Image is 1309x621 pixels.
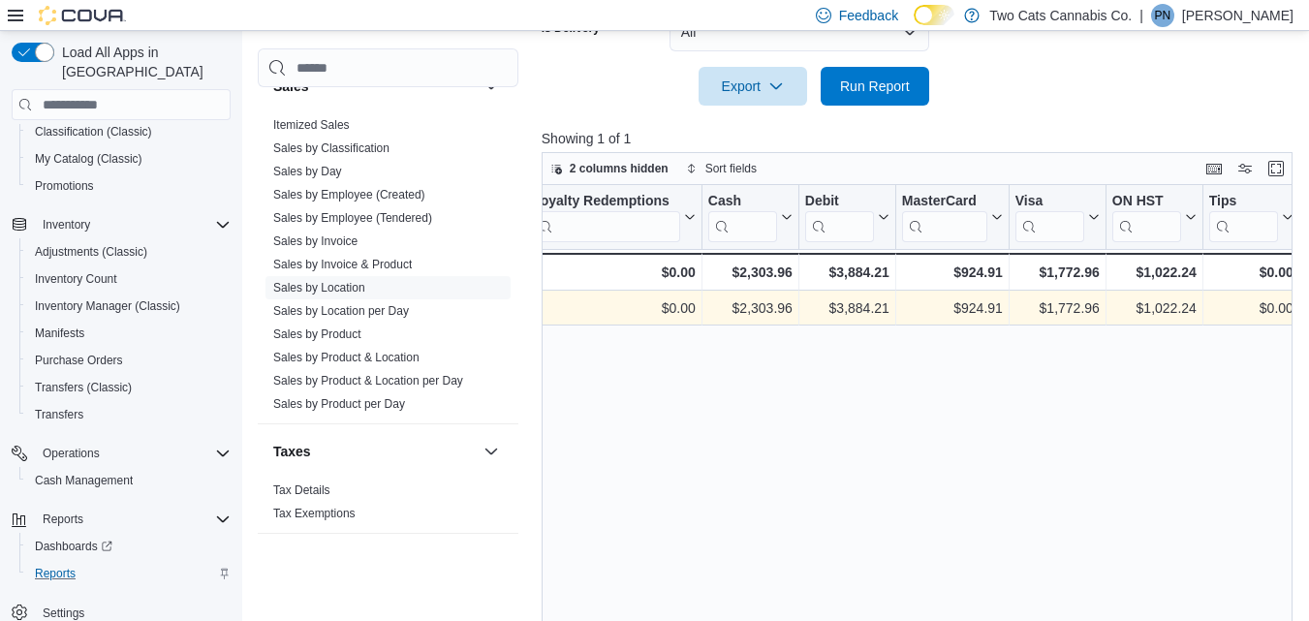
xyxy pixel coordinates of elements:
span: Sales by Product & Location [273,350,420,365]
button: Inventory [4,211,238,238]
span: Manifests [27,322,231,345]
span: Sales by Product per Day [273,396,405,412]
span: Reports [27,562,231,585]
span: Transfers (Classic) [27,376,231,399]
button: Manifests [19,320,238,347]
div: Debit [805,193,874,242]
button: Inventory [35,213,98,236]
a: Adjustments (Classic) [27,240,155,264]
div: $2,303.96 [708,261,793,284]
button: 2 columns hidden [543,157,676,180]
span: Transfers (Classic) [35,380,132,395]
span: Adjustments (Classic) [35,244,147,260]
button: ON HST [1112,193,1197,242]
span: Run Report [840,77,910,96]
span: Sales by Employee (Tendered) [273,210,432,226]
span: 2 columns hidden [570,161,669,176]
a: Cash Management [27,469,140,492]
button: Reports [4,506,238,533]
a: Dashboards [19,533,238,560]
span: Settings [43,605,84,621]
span: Sales by Product & Location per Day [273,373,463,388]
span: Sales by Employee (Created) [273,187,425,202]
span: Classification (Classic) [35,124,152,140]
span: Adjustments (Classic) [27,240,231,264]
button: Taxes [480,440,503,463]
a: Tax Details [273,483,330,497]
p: [PERSON_NAME] [1182,4,1293,27]
button: Purchase Orders [19,347,238,374]
div: Tips [1209,193,1278,242]
div: Debit [805,193,874,211]
span: Sales by Invoice & Product [273,257,412,272]
div: $1,772.96 [1015,296,1100,320]
a: Promotions [27,174,102,198]
a: Transfers (Classic) [27,376,140,399]
div: Pearl Naven [1151,4,1174,27]
img: Cova [39,6,126,25]
span: Sort fields [705,161,757,176]
a: My Catalog (Classic) [27,147,150,171]
span: Inventory [43,217,90,233]
span: Operations [35,442,231,465]
button: Adjustments (Classic) [19,238,238,265]
button: All [670,13,929,51]
button: Debit [805,193,889,242]
button: Reports [35,508,91,531]
a: Reports [27,562,83,585]
a: Sales by Invoice [273,234,358,248]
span: Sales by Classification [273,140,390,156]
p: Two Cats Cannabis Co. [989,4,1132,27]
a: Sales by Product & Location per Day [273,374,463,388]
div: Taxes [258,479,518,533]
div: Cash [708,193,777,211]
span: Dashboards [27,535,231,558]
a: Purchase Orders [27,349,131,372]
p: | [1139,4,1143,27]
button: Sort fields [678,157,764,180]
span: Itemized Sales [273,117,350,133]
span: Tax Exemptions [273,506,356,521]
a: Sales by Classification [273,141,390,155]
a: Sales by Product & Location [273,351,420,364]
button: Inventory Manager (Classic) [19,293,238,320]
a: Classification (Classic) [27,120,160,143]
span: Purchase Orders [27,349,231,372]
a: Sales by Product [273,327,361,341]
p: Showing 1 of 1 [542,129,1300,148]
div: $3,884.21 [805,261,889,284]
button: MasterCard [902,193,1003,242]
button: Export [699,67,807,106]
button: Operations [4,440,238,467]
a: Sales by Location per Day [273,304,409,318]
a: Sales by Employee (Tendered) [273,211,432,225]
a: Sales by Day [273,165,342,178]
span: Sales by Day [273,164,342,179]
input: Dark Mode [914,5,954,25]
span: Promotions [27,174,231,198]
div: Loyalty Redemptions [532,193,680,242]
span: Manifests [35,326,84,341]
div: MasterCard [902,193,987,242]
a: Inventory Manager (Classic) [27,295,188,318]
a: Sales by Location [273,281,365,295]
div: ON HST [1112,193,1181,211]
a: Dashboards [27,535,120,558]
span: Sales by Product [273,326,361,342]
a: Sales by Invoice & Product [273,258,412,271]
a: Sales by Product per Day [273,397,405,411]
a: Tax Exemptions [273,507,356,520]
button: Transfers (Classic) [19,374,238,401]
button: Cash Management [19,467,238,494]
span: Promotions [35,178,94,194]
div: $1,022.24 [1112,296,1197,320]
div: Loyalty Redemptions [532,193,680,211]
span: Tax Details [273,482,330,498]
div: $2,303.96 [708,296,793,320]
button: Keyboard shortcuts [1202,157,1226,180]
span: Inventory Manager (Classic) [27,295,231,318]
div: $1,772.96 [1015,261,1100,284]
a: Manifests [27,322,92,345]
button: Reports [19,560,238,587]
div: $0.00 [532,261,696,284]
